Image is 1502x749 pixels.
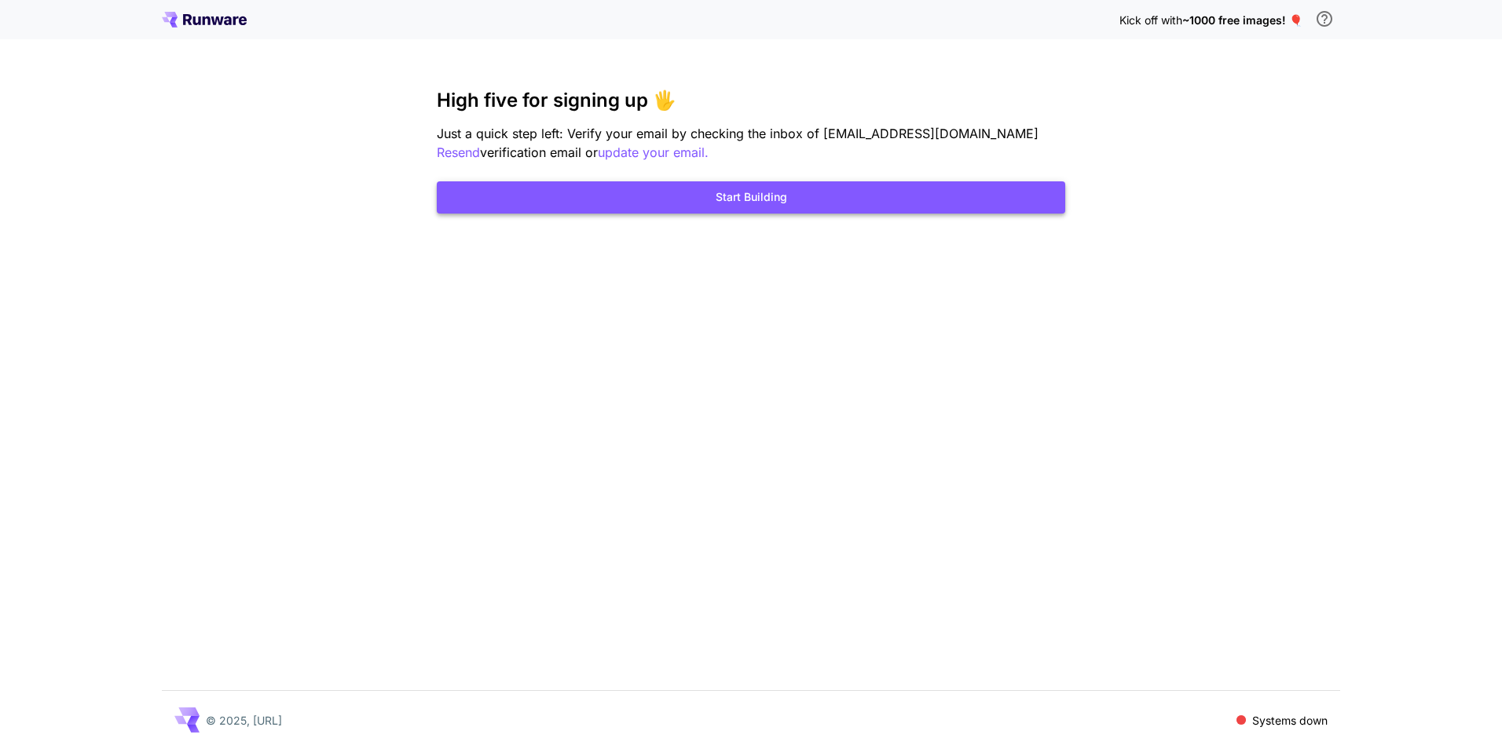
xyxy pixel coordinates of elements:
span: ~1000 free images! 🎈 [1182,13,1302,27]
span: Just a quick step left: Verify your email by checking the inbox of [EMAIL_ADDRESS][DOMAIN_NAME] [437,126,1039,141]
button: In order to qualify for free credit, you need to sign up with a business email address and click ... [1309,3,1340,35]
h3: High five for signing up 🖐️ [437,90,1065,111]
button: update your email. [598,143,709,163]
span: Kick off with [1119,13,1182,27]
button: Start Building [437,181,1065,214]
p: Systems down [1252,712,1328,729]
span: verification email or [480,144,598,160]
button: Resend [437,143,480,163]
p: © 2025, [URL] [206,712,282,729]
